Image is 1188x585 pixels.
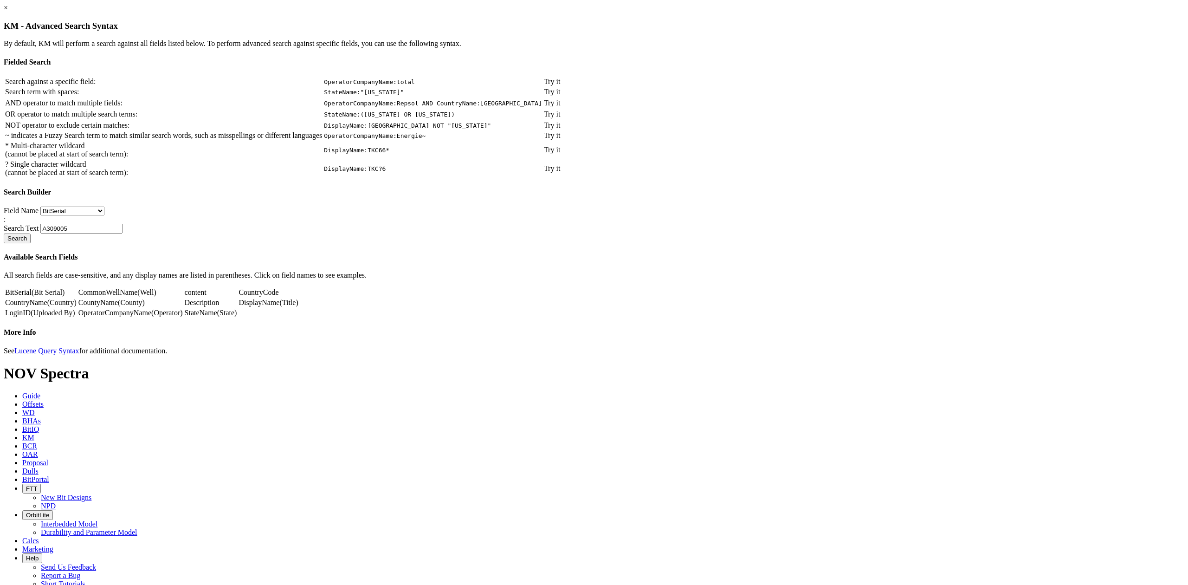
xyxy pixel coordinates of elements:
a: BitSerial [5,288,32,296]
code: OperatorCompanyName:total [324,78,415,85]
span: WD [22,409,35,416]
button: Search [4,234,31,243]
td: (Bit Serial) [5,288,77,297]
a: New Bit Designs [41,494,91,501]
h4: Available Search Fields [4,253,1184,261]
a: Try it [544,99,560,107]
td: ? Single character wildcard (cannot be placed at start of search term): [5,160,323,177]
span: BHAs [22,417,41,425]
td: Search term with spaces: [5,87,323,97]
td: ~ indicates a Fuzzy Search term to match similar search words, such as misspellings or different ... [5,131,323,140]
span: OAR [22,450,38,458]
a: LoginID [5,309,31,317]
td: AND operator to match multiple fields: [5,98,323,108]
td: Search against a specific field: [5,77,323,86]
span: Marketing [22,545,53,553]
code: DisplayName:TKC?6 [324,165,386,172]
a: Try it [544,88,560,96]
span: Help [26,555,39,562]
span: Guide [22,392,40,400]
span: BCR [22,442,37,450]
a: × [4,4,8,12]
td: (County) [78,298,183,307]
code: OperatorCompanyName:Energie~ [324,132,426,139]
a: Try it [544,164,560,172]
a: Try it [544,78,560,85]
input: Ex: A309005 [40,224,123,234]
a: Try it [544,121,560,129]
a: Lucene Query Syntax [14,347,79,355]
a: Description [185,299,220,306]
div: : [4,215,1184,224]
a: CommonWellName [78,288,138,296]
code: OperatorCompanyName:Repsol AND CountryName:[GEOGRAPHIC_DATA] [324,100,542,107]
span: Calcs [22,537,39,545]
p: By default, KM will perform a search against all fields listed below. To perform advanced search ... [4,39,1184,48]
a: CountyName [78,299,118,306]
span: BitIQ [22,425,39,433]
span: KM [22,434,34,442]
h1: NOV Spectra [4,365,1184,382]
td: (State) [184,308,238,318]
code: StateName:"[US_STATE]" [324,89,404,96]
td: (Country) [5,298,77,307]
h3: KM - Advanced Search Syntax [4,21,1184,31]
td: NOT operator to exclude certain matches: [5,121,323,130]
a: CountryName [5,299,47,306]
span: FTT [26,485,37,492]
span: Offsets [22,400,44,408]
td: * Multi-character wildcard (cannot be placed at start of search term): [5,141,323,159]
a: StateName [185,309,217,317]
label: Field Name [4,207,39,214]
a: NPD [41,502,56,510]
a: Durability and Parameter Model [41,528,137,536]
td: (Well) [78,288,183,297]
a: OperatorCompanyName [78,309,151,317]
a: Report a Bug [41,572,80,579]
a: Interbedded Model [41,520,97,528]
h4: More Info [4,328,1184,337]
h4: Search Builder [4,188,1184,196]
label: Search Text [4,224,39,232]
a: Send Us Feedback [41,563,96,571]
span: Proposal [22,459,48,467]
a: Try it [544,131,560,139]
a: DisplayName [239,299,279,306]
td: OR operator to match multiple search terms: [5,110,323,119]
a: Try it [544,110,560,118]
a: content [185,288,207,296]
td: (Title) [238,298,298,307]
a: Try it [544,146,560,154]
p: See for additional documentation. [4,347,1184,355]
td: (Operator) [78,308,183,318]
code: DisplayName:TKC66* [324,147,389,154]
span: Dulls [22,467,39,475]
code: StateName:([US_STATE] OR [US_STATE]) [324,111,455,118]
span: BitPortal [22,475,49,483]
a: CountryCode [239,288,278,296]
span: OrbitLite [26,512,49,519]
code: DisplayName:[GEOGRAPHIC_DATA] NOT "[US_STATE]" [324,122,491,129]
p: All search fields are case-sensitive, and any display names are listed in parentheses. Click on f... [4,271,1184,279]
h4: Fielded Search [4,58,1184,66]
td: (Uploaded By) [5,308,77,318]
